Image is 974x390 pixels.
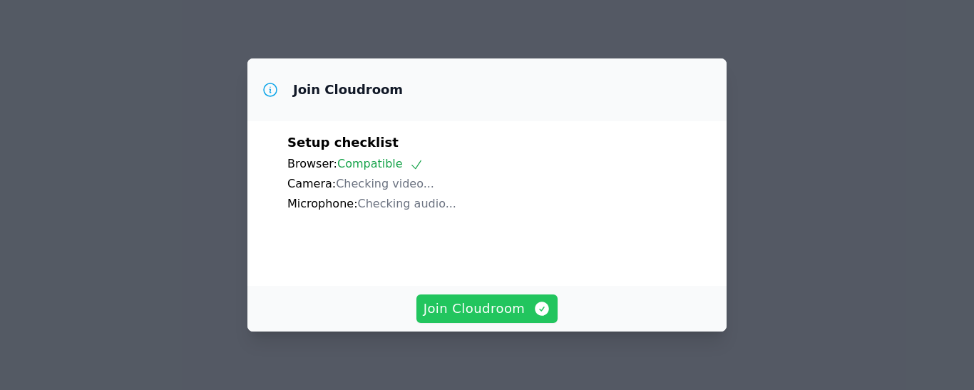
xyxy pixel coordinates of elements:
span: Join Cloudroom [424,299,551,319]
span: Checking video... [336,177,434,190]
span: Camera: [287,177,336,190]
button: Join Cloudroom [416,294,558,323]
span: Browser: [287,157,337,170]
span: Compatible [337,157,424,170]
span: Checking audio... [358,197,456,210]
span: Setup checklist [287,135,399,150]
span: Microphone: [287,197,358,210]
h3: Join Cloudroom [293,81,403,98]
